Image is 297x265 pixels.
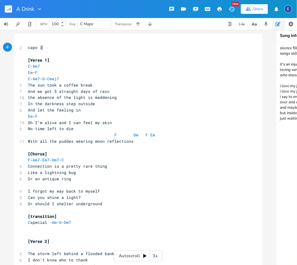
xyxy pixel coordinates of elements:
span: F [35,70,37,75]
span: [Verse 1] [28,57,49,63]
span: And we got 5 straight days of rain [28,89,109,94]
div: BPM [40,23,47,26]
span: No time left to die [28,126,73,131]
span: F [28,157,30,163]
div: New [232,2,239,6]
span: Am7 [33,157,40,163]
button: Share [241,4,268,14]
span: G [59,220,61,225]
span: [transition] [28,214,57,219]
div: Erin Nicole [284,5,292,13]
span: C Major [80,21,94,27]
span: Dm7 [52,157,59,163]
span: C [28,76,30,81]
span: With all the puddes wearing moon reflections [28,139,133,144]
span: the absence of the light is maddening [28,95,117,100]
span: In the darkness step outside [28,101,95,106]
span: Em [28,114,33,119]
div: Autoscroll [114,251,162,261]
span: [Verse 2] [28,239,49,244]
span: Can you shine a light? [28,195,81,200]
span: capo 3 [28,45,42,50]
span: Dm [133,132,138,138]
span: Em7 [42,157,49,163]
span: - - - [28,76,59,81]
span: Dm7 [64,220,71,225]
span: - [28,63,42,69]
span: I forgot my way back to myself [28,188,100,194]
span: Oh I’m alive and I can feel my skin [28,120,112,125]
button: E [284,2,292,16]
span: And let the feeling in [28,107,81,113]
span: Am7 [33,63,40,69]
span: C [28,63,30,69]
span: Like a lightning bug [28,170,76,175]
span: F [145,132,148,138]
span: - [28,70,37,75]
span: F [35,114,37,119]
span: I don’t know who to thank [28,257,88,263]
span: - [28,114,37,119]
button: New [226,4,238,14]
div: Key [70,22,76,26]
span: Or an antique ring [28,176,71,181]
span: The storm left behind a flooded bank [28,251,114,256]
span: Or should I shelter underground [28,201,102,206]
span: Em [150,132,155,138]
span: - - - - [28,157,66,163]
div: Transpose [115,22,131,26]
span: Em [28,70,33,75]
span: [Chorus] [28,151,47,157]
span: C [61,157,64,163]
span: Am7 [33,76,40,81]
span: C [28,220,30,225]
div: Share [253,6,263,12]
div: 3x [150,251,161,261]
span: G [42,76,45,81]
span: The sun took a coffee break [28,82,93,88]
span: F [114,132,117,138]
span: A Drink [16,6,34,12]
span: Connection is a pretty rare thing [28,163,107,169]
span: Am [52,220,57,225]
span: special - - - [28,220,73,225]
span: Cmaj7 [47,76,59,81]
